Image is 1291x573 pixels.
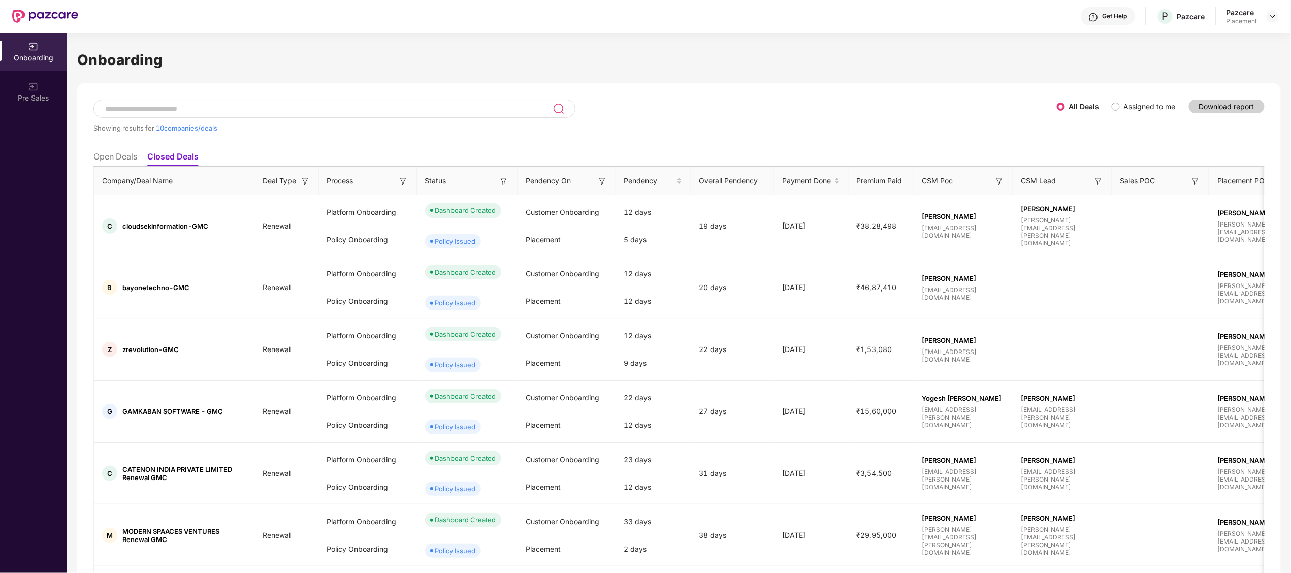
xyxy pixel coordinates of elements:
[435,267,496,277] div: Dashboard Created
[1120,175,1155,186] span: Sales POC
[319,384,417,411] div: Platform Onboarding
[774,282,849,293] div: [DATE]
[922,406,1005,429] span: [EMAIL_ADDRESS][PERSON_NAME][DOMAIN_NAME]
[122,222,208,230] span: cloudsekinformation-GMC
[526,545,561,553] span: Placement
[28,42,39,52] img: svg+xml;base64,PHN2ZyB3aWR0aD0iMjAiIGhlaWdodD0iMjAiIHZpZXdCb3g9IjAgMCAyMCAyMCIgZmlsbD0ibm9uZSIgeG...
[319,226,417,253] div: Policy Onboarding
[616,199,691,226] div: 12 days
[93,124,1057,132] div: Showing results for
[1227,8,1257,17] div: Pazcare
[922,175,953,186] span: CSM Poc
[849,221,905,230] span: ₹38,28,498
[774,344,849,355] div: [DATE]
[319,349,417,377] div: Policy Onboarding
[425,175,446,186] span: Status
[1069,102,1100,111] label: All Deals
[526,269,599,278] span: Customer Onboarding
[526,208,599,216] span: Customer Onboarding
[1190,176,1201,186] img: svg+xml;base64,PHN2ZyB3aWR0aD0iMTYiIGhlaWdodD0iMTYiIHZpZXdCb3g9IjAgMCAxNiAxNiIgZmlsbD0ibm9uZSIgeG...
[616,446,691,473] div: 23 days
[435,515,496,525] div: Dashboard Created
[12,10,78,23] img: New Pazcare Logo
[922,336,1005,344] span: [PERSON_NAME]
[922,286,1005,301] span: [EMAIL_ADDRESS][DOMAIN_NAME]
[526,297,561,305] span: Placement
[93,151,137,166] li: Open Deals
[319,473,417,501] div: Policy Onboarding
[1227,17,1257,25] div: Placement
[922,224,1005,239] span: [EMAIL_ADDRESS][DOMAIN_NAME]
[435,298,476,308] div: Policy Issued
[254,283,299,292] span: Renewal
[691,406,774,417] div: 27 days
[1021,456,1104,464] span: [PERSON_NAME]
[435,546,476,556] div: Policy Issued
[435,205,496,215] div: Dashboard Created
[102,404,117,419] div: G
[1103,12,1127,20] div: Get Help
[691,344,774,355] div: 22 days
[849,531,905,539] span: ₹29,95,000
[122,283,189,292] span: bayonetechno-GMC
[691,220,774,232] div: 19 days
[1021,514,1104,522] span: [PERSON_NAME]
[147,151,199,166] li: Closed Deals
[102,280,117,295] div: B
[691,167,774,195] th: Overall Pendency
[1177,12,1205,21] div: Pazcare
[616,411,691,439] div: 12 days
[254,345,299,354] span: Renewal
[1021,526,1104,556] span: [PERSON_NAME][EMAIL_ADDRESS][PERSON_NAME][DOMAIN_NAME]
[1217,175,1270,186] span: Placement POC
[553,103,564,115] img: svg+xml;base64,PHN2ZyB3aWR0aD0iMjQiIGhlaWdodD0iMjUiIHZpZXdCb3g9IjAgMCAyNCAyNSIgZmlsbD0ibm9uZSIgeG...
[774,220,849,232] div: [DATE]
[922,456,1005,464] span: [PERSON_NAME]
[1124,102,1176,111] label: Assigned to me
[122,345,179,354] span: zrevolution-GMC
[526,421,561,429] span: Placement
[263,175,296,186] span: Deal Type
[994,176,1005,186] img: svg+xml;base64,PHN2ZyB3aWR0aD0iMTYiIGhlaWdodD0iMTYiIHZpZXdCb3g9IjAgMCAxNiAxNiIgZmlsbD0ibm9uZSIgeG...
[122,465,246,482] span: CATENON INDIA PRIVATE LIMITED Renewal GMC
[597,176,607,186] img: svg+xml;base64,PHN2ZyB3aWR0aD0iMTYiIGhlaWdodD0iMTYiIHZpZXdCb3g9IjAgMCAxNiAxNiIgZmlsbD0ibm9uZSIgeG...
[319,535,417,563] div: Policy Onboarding
[499,176,509,186] img: svg+xml;base64,PHN2ZyB3aWR0aD0iMTYiIGhlaWdodD0iMTYiIHZpZXdCb3g9IjAgMCAxNiAxNiIgZmlsbD0ibm9uZSIgeG...
[319,411,417,439] div: Policy Onboarding
[774,167,849,195] th: Payment Done
[616,349,691,377] div: 9 days
[526,517,599,526] span: Customer Onboarding
[849,345,900,354] span: ₹1,53,080
[254,469,299,477] span: Renewal
[849,283,905,292] span: ₹46,87,410
[526,331,599,340] span: Customer Onboarding
[122,407,223,416] span: GAMKABAN SOFTWARE - GMC
[526,483,561,491] span: Placement
[102,466,117,481] div: C
[691,282,774,293] div: 20 days
[435,236,476,246] div: Policy Issued
[922,348,1005,363] span: [EMAIL_ADDRESS][DOMAIN_NAME]
[1021,175,1056,186] span: CSM Lead
[435,391,496,401] div: Dashboard Created
[922,394,1005,402] span: Yogesh [PERSON_NAME]
[102,342,117,357] div: Z
[526,235,561,244] span: Placement
[300,176,310,186] img: svg+xml;base64,PHN2ZyB3aWR0aD0iMTYiIGhlaWdodD0iMTYiIHZpZXdCb3g9IjAgMCAxNiAxNiIgZmlsbD0ibm9uZSIgeG...
[774,406,849,417] div: [DATE]
[849,167,914,195] th: Premium Paid
[327,175,353,186] span: Process
[319,508,417,535] div: Platform Onboarding
[691,468,774,479] div: 31 days
[691,530,774,541] div: 38 days
[616,260,691,288] div: 12 days
[319,288,417,315] div: Policy Onboarding
[102,218,117,234] div: C
[122,527,246,544] span: MODERN SPAACES VENTURES Renewal GMC
[922,468,1005,491] span: [EMAIL_ADDRESS][PERSON_NAME][DOMAIN_NAME]
[1088,12,1099,22] img: svg+xml;base64,PHN2ZyBpZD0iSGVscC0zMngzMiIgeG1sbnM9Imh0dHA6Ly93d3cudzMub3JnLzIwMDAvc3ZnIiB3aWR0aD...
[526,455,599,464] span: Customer Onboarding
[94,167,254,195] th: Company/Deal Name
[616,226,691,253] div: 5 days
[435,360,476,370] div: Policy Issued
